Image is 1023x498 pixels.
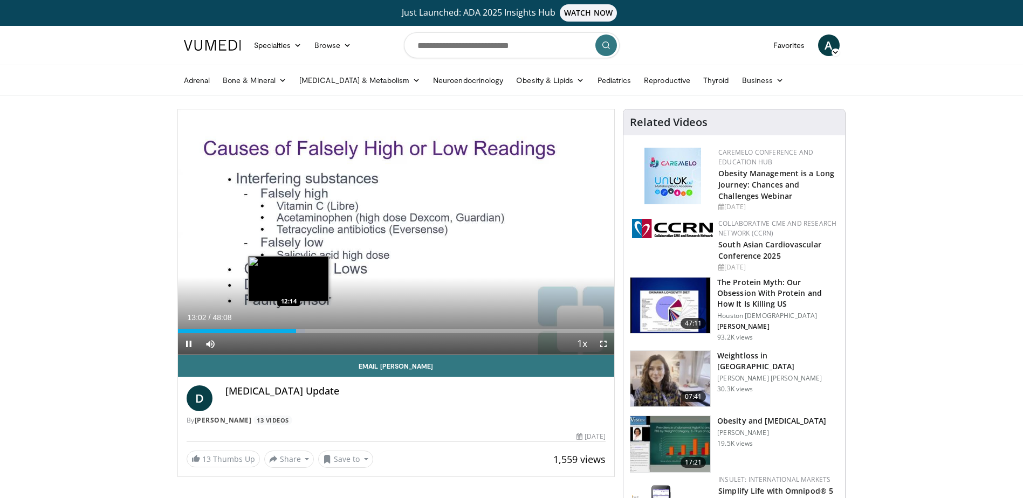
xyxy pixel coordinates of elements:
[717,322,839,331] p: [PERSON_NAME]
[736,70,791,91] a: Business
[560,4,617,22] span: WATCH NOW
[209,313,211,322] span: /
[718,148,813,167] a: CaReMeLO Conference and Education Hub
[200,333,221,355] button: Mute
[630,116,708,129] h4: Related Videos
[187,416,606,425] div: By
[717,312,839,320] p: Houston [DEMOGRAPHIC_DATA]
[593,333,614,355] button: Fullscreen
[630,350,839,407] a: 07:41 Weightloss in [GEOGRAPHIC_DATA] [PERSON_NAME] [PERSON_NAME] 30.3K views
[188,313,207,322] span: 13:02
[212,313,231,322] span: 48:08
[293,70,427,91] a: [MEDICAL_DATA] & Metabolism
[216,70,293,91] a: Bone & Mineral
[427,70,510,91] a: Neuroendocrinology
[225,385,606,397] h4: [MEDICAL_DATA] Update
[178,333,200,355] button: Pause
[718,168,834,201] a: Obesity Management is a Long Journey: Chances and Challenges Webinar
[187,385,212,411] a: D
[264,451,314,468] button: Share
[717,277,839,309] h3: The Protein Myth: Our Obsession With Protein and How It Is Killing US
[717,333,753,342] p: 93.2K views
[591,70,638,91] a: Pediatrics
[717,439,753,448] p: 19.5K views
[195,416,252,425] a: [PERSON_NAME]
[630,351,710,407] img: 9983fed1-7565-45be-8934-aef1103ce6e2.150x105_q85_crop-smart_upscale.jpg
[184,40,241,51] img: VuMedi Logo
[630,416,710,472] img: 0df8ca06-75ef-4873-806f-abcb553c84b6.150x105_q85_crop-smart_upscale.jpg
[571,333,593,355] button: Playback Rate
[404,32,620,58] input: Search topics, interventions
[718,219,836,238] a: Collaborative CME and Research Network (CCRN)
[178,355,615,377] a: Email [PERSON_NAME]
[318,451,373,468] button: Save to
[718,486,833,496] a: Simplify Life with Omnipod® 5
[718,239,821,261] a: South Asian Cardiovascular Conference 2025
[630,278,710,334] img: b7b8b05e-5021-418b-a89a-60a270e7cf82.150x105_q85_crop-smart_upscale.jpg
[202,454,211,464] span: 13
[718,475,830,484] a: Insulet: International Markets
[818,34,840,56] a: A
[248,256,329,301] img: image.jpeg
[253,416,293,425] a: 13 Videos
[637,70,697,91] a: Reproductive
[178,109,615,355] video-js: Video Player
[717,350,839,372] h3: Weightloss in [GEOGRAPHIC_DATA]
[681,391,706,402] span: 07:41
[717,428,826,437] p: [PERSON_NAME]
[632,219,713,238] img: a04ee3ba-8487-4636-b0fb-5e8d268f3737.png.150x105_q85_autocrop_double_scale_upscale_version-0.2.png
[178,329,615,333] div: Progress Bar
[717,374,839,383] p: [PERSON_NAME] [PERSON_NAME]
[718,262,836,272] div: [DATE]
[177,70,217,91] a: Adrenal
[644,148,701,204] img: 45df64a9-a6de-482c-8a90-ada250f7980c.png.150x105_q85_autocrop_double_scale_upscale_version-0.2.jpg
[630,416,839,473] a: 17:21 Obesity and [MEDICAL_DATA] [PERSON_NAME] 19.5K views
[767,34,812,56] a: Favorites
[248,34,308,56] a: Specialties
[681,457,706,468] span: 17:21
[308,34,358,56] a: Browse
[187,451,260,467] a: 13 Thumbs Up
[186,4,838,22] a: Just Launched: ADA 2025 Insights HubWATCH NOW
[717,385,753,393] p: 30.3K views
[718,202,836,212] div: [DATE]
[717,416,826,426] h3: Obesity and [MEDICAL_DATA]
[553,453,606,466] span: 1,559 views
[697,70,736,91] a: Thyroid
[681,318,706,329] span: 47:11
[510,70,591,91] a: Obesity & Lipids
[630,277,839,342] a: 47:11 The Protein Myth: Our Obsession With Protein and How It Is Killing US Houston [DEMOGRAPHIC_...
[576,432,606,441] div: [DATE]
